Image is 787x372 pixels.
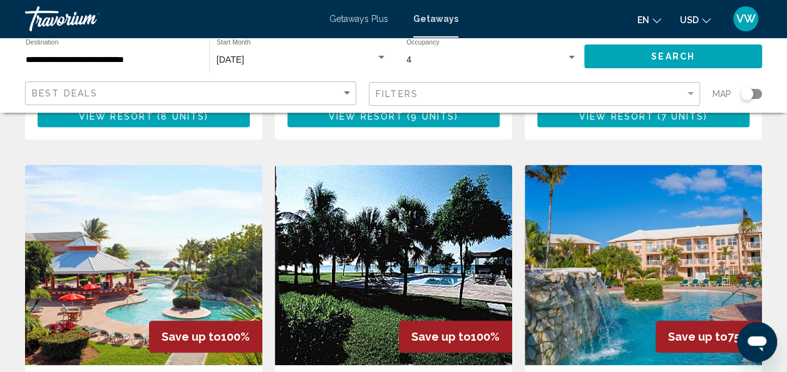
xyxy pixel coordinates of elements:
[680,11,711,29] button: Change currency
[403,111,458,121] span: ( )
[275,165,512,365] img: 0566I01L.jpg
[637,15,649,25] span: en
[668,330,728,343] span: Save up to
[525,165,762,365] img: ii_isr1.jpg
[537,104,749,127] button: View Resort(7 units)
[413,14,458,24] a: Getaways
[32,88,352,99] mat-select: Sort by
[656,321,762,353] div: 75%
[712,85,731,103] span: Map
[411,111,455,121] span: 9 units
[369,81,700,107] button: Filter
[25,6,317,31] a: Travorium
[153,111,208,121] span: ( )
[149,321,262,353] div: 100%
[736,13,756,25] span: VW
[217,54,244,65] span: [DATE]
[651,52,695,62] span: Search
[729,6,762,32] button: User Menu
[79,111,153,121] span: View Resort
[32,88,98,98] span: Best Deals
[661,111,704,121] span: 7 units
[654,111,707,121] span: ( )
[162,330,221,343] span: Save up to
[287,104,500,127] button: View Resort(9 units)
[376,89,418,99] span: Filters
[399,321,512,353] div: 100%
[637,11,661,29] button: Change language
[329,14,388,24] a: Getaways Plus
[329,111,403,121] span: View Resort
[38,104,250,127] button: View Resort(8 units)
[579,111,654,121] span: View Resort
[161,111,205,121] span: 8 units
[411,330,471,343] span: Save up to
[737,322,777,362] iframe: Button to launch messaging window
[406,54,411,65] span: 4
[584,44,762,68] button: Search
[680,15,699,25] span: USD
[25,165,262,365] img: 4215O01X.jpg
